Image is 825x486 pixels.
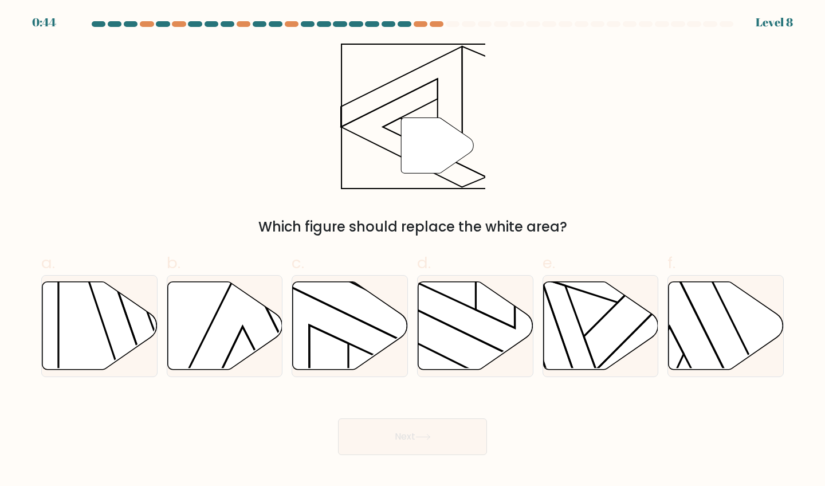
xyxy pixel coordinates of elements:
[338,418,487,455] button: Next
[32,14,56,31] div: 0:44
[667,252,675,274] span: f.
[756,14,793,31] div: Level 8
[292,252,304,274] span: c.
[543,252,555,274] span: e.
[167,252,180,274] span: b.
[48,217,777,237] div: Which figure should replace the white area?
[417,252,431,274] span: d.
[41,252,55,274] span: a.
[401,118,473,174] g: "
